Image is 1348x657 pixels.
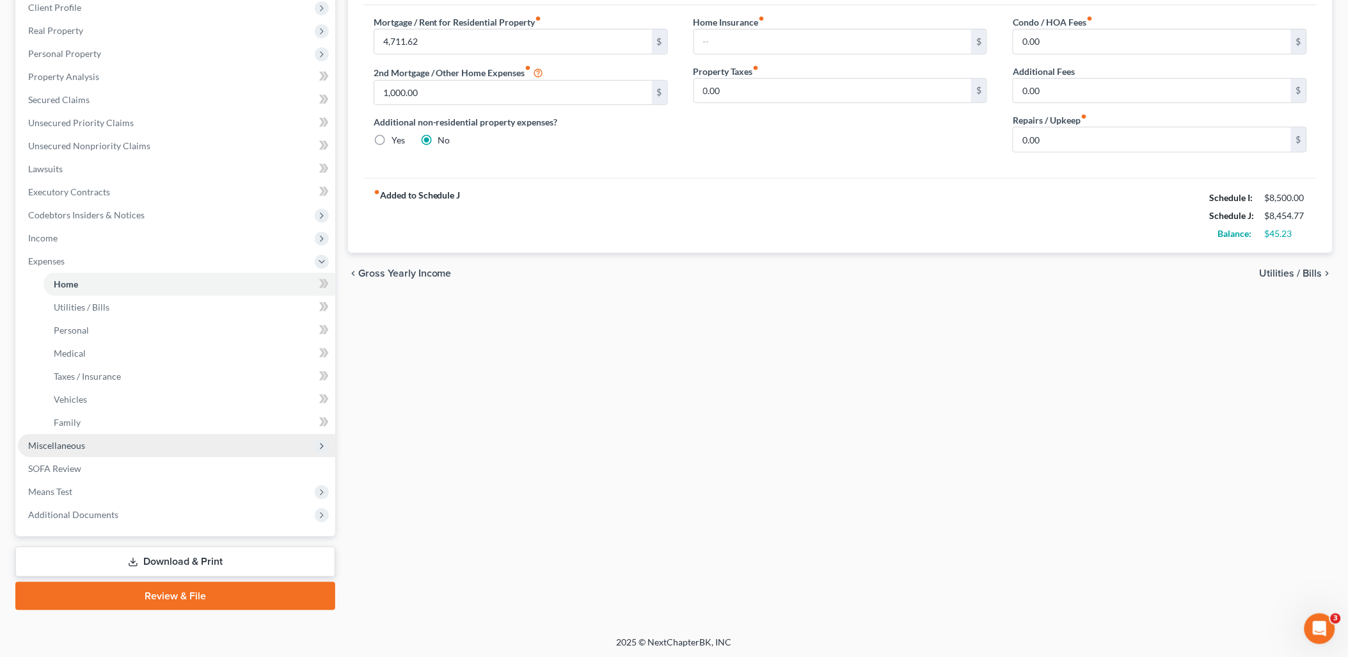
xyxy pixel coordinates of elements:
[694,15,765,29] label: Home Insurance
[374,81,652,105] input: --
[18,158,335,181] a: Lawsuits
[1291,29,1306,54] div: $
[374,29,652,54] input: --
[15,547,335,577] a: Download & Print
[1086,15,1093,22] i: fiber_manual_record
[971,29,987,54] div: $
[1013,15,1093,29] label: Condo / HOA Fees
[374,189,380,195] i: fiber_manual_record
[652,81,667,105] div: $
[374,15,542,29] label: Mortgage / Rent for Residential Property
[15,582,335,610] a: Review & File
[44,342,335,365] a: Medical
[1304,613,1335,644] iframe: Intercom live chat
[1013,127,1291,152] input: --
[28,486,72,497] span: Means Test
[1265,209,1307,222] div: $8,454.77
[18,65,335,88] a: Property Analysis
[44,319,335,342] a: Personal
[54,394,87,405] span: Vehicles
[694,79,972,103] input: --
[28,440,85,451] span: Miscellaneous
[348,268,452,279] button: chevron_left Gross Yearly Income
[652,29,667,54] div: $
[759,15,765,22] i: fiber_manual_record
[28,25,83,36] span: Real Property
[28,209,145,220] span: Codebtors Insiders & Notices
[28,2,81,13] span: Client Profile
[44,273,335,296] a: Home
[1013,65,1075,78] label: Additional Fees
[28,94,90,105] span: Secured Claims
[28,140,150,151] span: Unsecured Nonpriority Claims
[374,65,544,80] label: 2nd Mortgage / Other Home Expenses
[18,88,335,111] a: Secured Claims
[1265,191,1307,204] div: $8,500.00
[28,117,134,128] span: Unsecured Priority Claims
[1210,192,1253,203] strong: Schedule I:
[1291,127,1306,152] div: $
[28,48,101,59] span: Personal Property
[54,348,86,359] span: Medical
[1322,268,1333,279] i: chevron_right
[54,279,78,289] span: Home
[1013,79,1291,103] input: --
[18,111,335,134] a: Unsecured Priority Claims
[374,189,461,243] strong: Added to Schedule J
[54,371,121,382] span: Taxes / Insurance
[535,15,542,22] i: fiber_manual_record
[1265,227,1307,240] div: $45.23
[1210,210,1255,221] strong: Schedule J:
[18,134,335,158] a: Unsecured Nonpriority Claims
[54,302,109,312] span: Utilities / Bills
[28,232,58,243] span: Income
[28,255,65,266] span: Expenses
[28,71,99,82] span: Property Analysis
[18,457,335,480] a: SOFA Review
[1260,268,1322,279] span: Utilities / Bills
[358,268,452,279] span: Gross Yearly Income
[438,134,450,147] label: No
[54,325,89,336] span: Personal
[54,417,81,428] span: Family
[694,29,972,54] input: --
[1218,228,1252,239] strong: Balance:
[1081,113,1087,120] i: fiber_manual_record
[1013,29,1291,54] input: --
[1291,79,1306,103] div: $
[18,181,335,204] a: Executory Contracts
[44,365,335,388] a: Taxes / Insurance
[1331,613,1341,624] span: 3
[44,388,335,411] a: Vehicles
[1013,113,1087,127] label: Repairs / Upkeep
[28,463,81,474] span: SOFA Review
[28,509,118,520] span: Additional Documents
[753,65,759,71] i: fiber_manual_record
[694,65,759,78] label: Property Taxes
[348,268,358,279] i: chevron_left
[28,163,63,174] span: Lawsuits
[971,79,987,103] div: $
[28,186,110,197] span: Executory Contracts
[44,411,335,434] a: Family
[374,115,668,129] label: Additional non-residential property expenses?
[525,65,532,71] i: fiber_manual_record
[392,134,405,147] label: Yes
[1260,268,1333,279] button: Utilities / Bills chevron_right
[44,296,335,319] a: Utilities / Bills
